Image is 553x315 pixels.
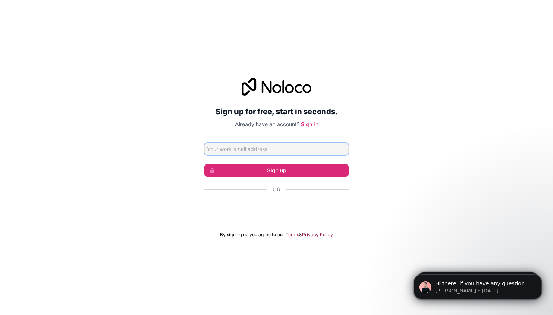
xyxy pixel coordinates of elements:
span: By signing up you agree to our [220,232,284,238]
a: Terms [286,232,299,238]
a: Sign in [301,121,318,127]
span: Already have an account? [235,121,299,127]
input: Email address [204,143,349,155]
a: Privacy Policy [302,232,333,238]
h2: Sign up for free, start in seconds. [204,105,349,118]
button: Sign up [204,164,349,177]
iframe: Sign in with Google Button [201,202,352,218]
div: Sign in with Google. Opens in new tab [204,202,349,218]
iframe: Intercom notifications message [403,259,553,311]
span: Or [273,186,280,193]
span: & [299,232,302,238]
